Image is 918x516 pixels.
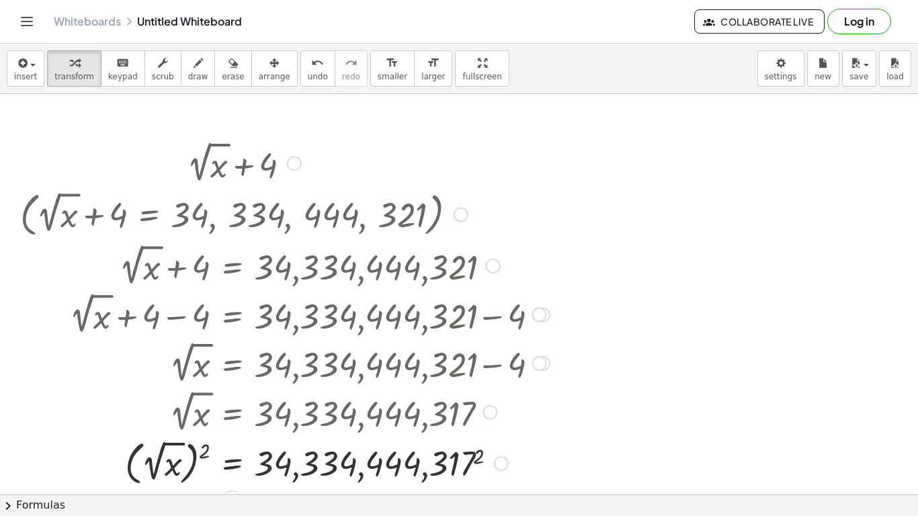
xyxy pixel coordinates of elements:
[462,72,501,81] span: fullscreen
[221,490,243,512] div: Apply the same math to both sides of the equation
[386,55,399,71] i: format_size
[188,72,208,81] span: draw
[101,50,145,87] button: keyboardkeypad
[886,72,904,81] span: load
[815,72,831,81] span: new
[455,50,509,87] button: fullscreen
[827,9,891,34] button: Log in
[251,50,298,87] button: arrange
[335,50,368,87] button: redoredo
[144,50,181,87] button: scrub
[54,15,121,28] a: Whiteboards
[370,50,415,87] button: format_sizesmaller
[849,72,868,81] span: save
[16,11,38,32] button: Toggle navigation
[427,55,440,71] i: format_size
[300,50,335,87] button: undoundo
[765,72,797,81] span: settings
[342,72,360,81] span: redo
[7,50,44,87] button: insert
[47,50,101,87] button: transform
[54,72,94,81] span: transform
[108,72,138,81] span: keypad
[181,50,216,87] button: draw
[807,50,839,87] button: new
[706,15,813,28] span: Collaborate Live
[259,72,290,81] span: arrange
[378,72,407,81] span: smaller
[116,55,129,71] i: keyboard
[14,72,37,81] span: insert
[879,50,911,87] button: load
[214,50,251,87] button: erase
[757,50,804,87] button: settings
[311,55,324,71] i: undo
[345,55,358,71] i: redo
[842,50,876,87] button: save
[152,72,174,81] span: scrub
[694,9,825,34] button: Collaborate Live
[222,72,244,81] span: erase
[308,72,328,81] span: undo
[414,50,452,87] button: format_sizelarger
[421,72,445,81] span: larger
